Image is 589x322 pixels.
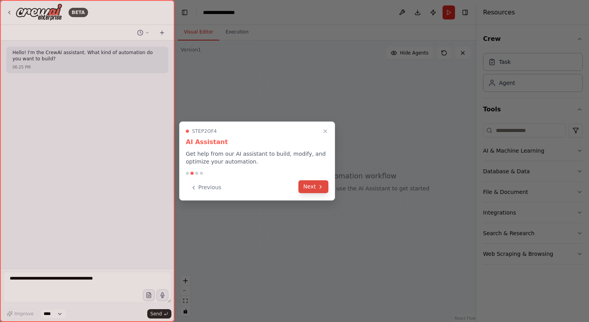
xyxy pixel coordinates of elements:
button: Previous [186,181,226,194]
p: Get help from our AI assistant to build, modify, and optimize your automation. [186,150,328,165]
button: Next [298,180,328,193]
h3: AI Assistant [186,137,328,147]
button: Close walkthrough [321,127,330,136]
span: Step 2 of 4 [192,128,217,134]
button: Hide left sidebar [179,7,190,18]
